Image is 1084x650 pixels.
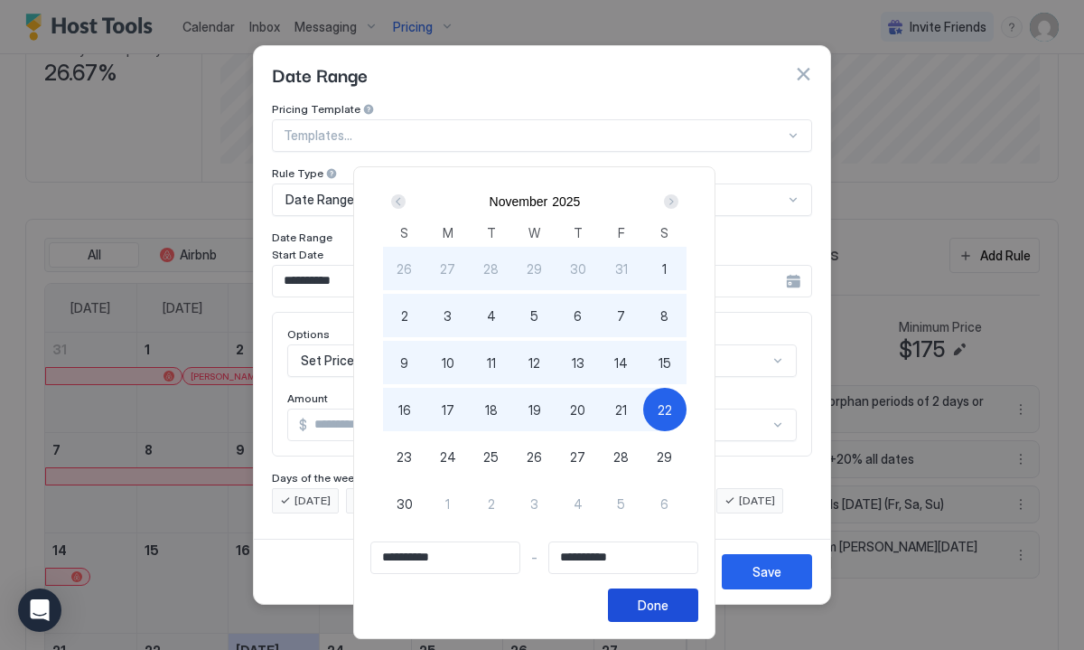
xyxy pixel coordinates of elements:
[443,223,453,242] span: M
[600,482,643,525] button: 5
[528,353,540,372] span: 12
[442,353,454,372] span: 10
[662,259,667,278] span: 1
[383,388,426,431] button: 16
[617,495,625,513] span: 5
[397,259,412,278] span: 26
[527,259,542,278] span: 29
[383,341,426,384] button: 9
[615,259,628,278] span: 31
[658,191,682,212] button: Next
[388,191,412,212] button: Prev
[485,400,498,419] span: 18
[488,495,495,513] span: 2
[470,482,513,525] button: 2
[440,259,455,278] span: 27
[528,400,541,419] span: 19
[426,435,470,478] button: 24
[398,400,411,419] span: 16
[552,194,580,209] div: 2025
[445,495,450,513] span: 1
[527,447,542,466] span: 26
[556,247,600,290] button: 30
[383,435,426,478] button: 23
[660,306,668,325] span: 8
[618,223,625,242] span: F
[574,223,583,242] span: T
[556,482,600,525] button: 4
[383,247,426,290] button: 26
[444,306,452,325] span: 3
[572,353,584,372] span: 13
[615,400,627,419] span: 21
[442,400,454,419] span: 17
[470,388,513,431] button: 18
[570,400,585,419] span: 20
[18,589,61,632] div: Open Intercom Messenger
[513,294,556,337] button: 5
[600,341,643,384] button: 14
[643,435,687,478] button: 29
[426,482,470,525] button: 1
[613,447,629,466] span: 28
[400,223,408,242] span: S
[556,435,600,478] button: 27
[397,447,412,466] span: 23
[490,194,548,209] button: November
[426,247,470,290] button: 27
[487,353,496,372] span: 11
[549,542,697,573] input: Input Field
[426,294,470,337] button: 3
[600,294,643,337] button: 7
[371,542,519,573] input: Input Field
[574,306,582,325] span: 6
[530,306,538,325] span: 5
[383,482,426,525] button: 30
[658,400,672,419] span: 22
[470,294,513,337] button: 4
[643,388,687,431] button: 22
[638,596,668,615] div: Done
[426,388,470,431] button: 17
[470,247,513,290] button: 28
[600,388,643,431] button: 21
[574,495,583,513] span: 4
[530,495,538,513] span: 3
[513,388,556,431] button: 19
[397,495,413,513] span: 30
[600,247,643,290] button: 31
[556,341,600,384] button: 13
[483,447,499,466] span: 25
[659,353,671,372] span: 15
[483,259,499,278] span: 28
[614,353,628,372] span: 14
[400,353,408,372] span: 9
[531,550,537,566] span: -
[487,306,496,325] span: 4
[487,223,496,242] span: T
[470,435,513,478] button: 25
[570,447,585,466] span: 27
[426,341,470,384] button: 10
[643,247,687,290] button: 1
[440,447,456,466] span: 24
[660,223,668,242] span: S
[513,341,556,384] button: 12
[513,482,556,525] button: 3
[470,341,513,384] button: 11
[570,259,586,278] span: 30
[383,294,426,337] button: 2
[660,495,668,513] span: 6
[600,435,643,478] button: 28
[617,306,625,325] span: 7
[657,447,672,466] span: 29
[643,294,687,337] button: 8
[528,223,540,242] span: W
[513,435,556,478] button: 26
[513,247,556,290] button: 29
[608,589,698,622] button: Done
[643,341,687,384] button: 15
[401,306,408,325] span: 2
[556,388,600,431] button: 20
